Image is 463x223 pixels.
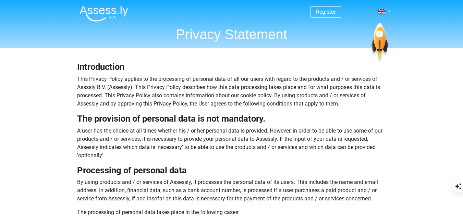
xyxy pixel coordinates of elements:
b: Introduction [77,62,124,72]
p: The processing of personal data takes place in the following cases: [77,208,386,216]
img: Assessly [80,5,128,22]
h1: Privacy Statement [74,26,389,42]
b: Processing of personal data [77,165,187,175]
a: Register [316,9,336,15]
p: By using products and / or services of Assessly, it processes the personal data of its users. Thi... [77,178,386,203]
p: This Privacy Policy applies to the processing of personal data of all our users with regard to th... [77,75,386,108]
p: A user has the choice at all times whether his / or her personal data is provided. However, in or... [77,127,386,160]
img: spaceship.7d73109d6933.svg [370,23,389,63]
b: The provision of personal data is not mandatory. [77,113,265,124]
